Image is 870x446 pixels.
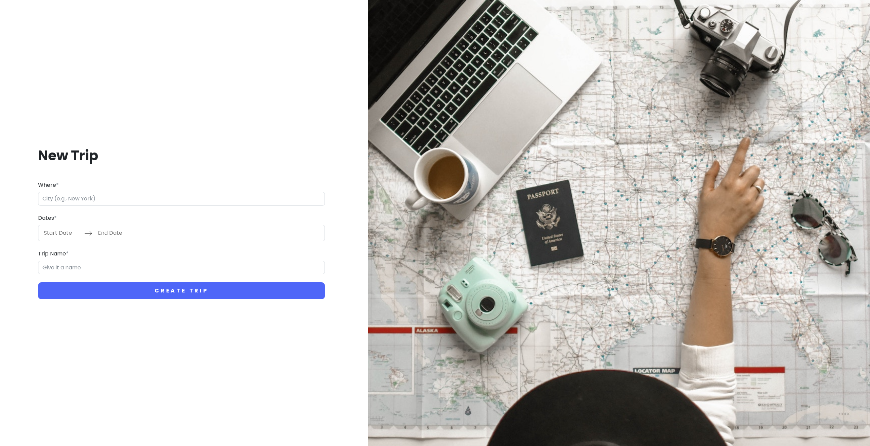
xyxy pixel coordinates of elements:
label: Where [38,181,59,190]
input: Give it a name [38,261,325,274]
h1: New Trip [38,147,325,164]
input: Start Date [40,225,84,241]
label: Dates [38,214,57,222]
label: Trip Name [38,249,69,258]
button: Create Trip [38,282,325,299]
input: End Date [94,225,138,241]
input: City (e.g., New York) [38,192,325,206]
